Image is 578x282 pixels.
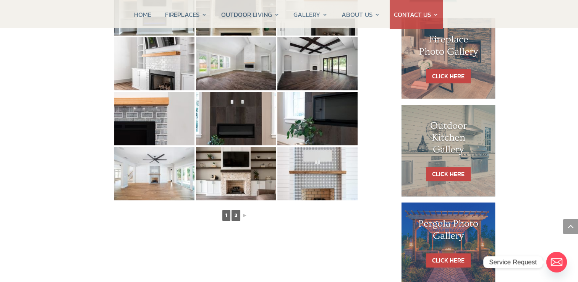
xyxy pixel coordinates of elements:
img: 23 [196,147,276,200]
img: 18 [277,37,358,91]
a: ► [241,211,248,220]
h1: Pergola Photo Gallery [417,218,480,245]
h1: Fireplace Photo Gallery [417,34,480,61]
a: CLICK HERE [426,69,471,83]
img: 19 [114,92,194,145]
img: 20 [196,92,276,145]
img: 16 [114,37,194,91]
img: 22 [114,147,194,200]
a: CLICK HERE [426,253,471,267]
span: 1 [222,210,230,221]
a: 2 [232,210,240,221]
a: Email [546,252,567,272]
img: 24 [277,147,358,200]
img: 21 [277,92,358,145]
img: 17 [196,37,276,91]
h1: Outdoor Kitchen Gallery [417,120,480,160]
a: CLICK HERE [426,167,471,181]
